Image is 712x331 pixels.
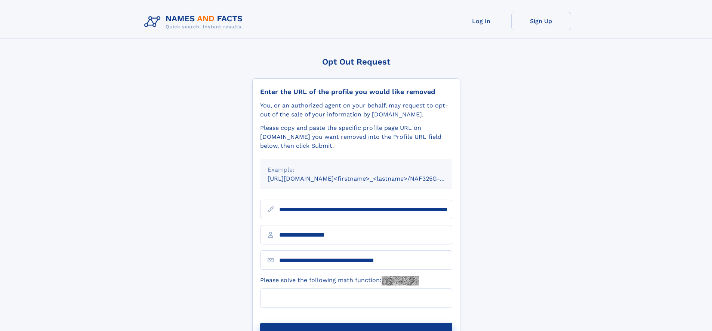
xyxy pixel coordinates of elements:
[268,175,466,182] small: [URL][DOMAIN_NAME]<firstname>_<lastname>/NAF325G-xxxxxxxx
[252,57,460,66] div: Opt Out Request
[511,12,571,30] a: Sign Up
[260,88,452,96] div: Enter the URL of the profile you would like removed
[451,12,511,30] a: Log In
[260,101,452,119] div: You, or an authorized agent on your behalf, may request to opt-out of the sale of your informatio...
[260,276,419,285] label: Please solve the following math function:
[141,12,249,32] img: Logo Names and Facts
[260,124,452,150] div: Please copy and paste the specific profile page URL on [DOMAIN_NAME] you want removed into the Pr...
[268,165,445,174] div: Example:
